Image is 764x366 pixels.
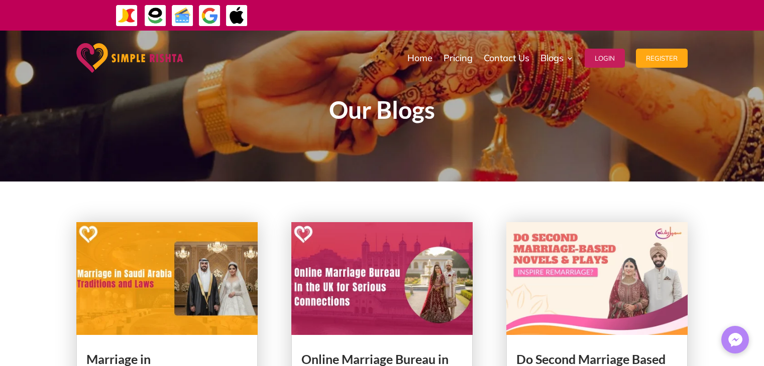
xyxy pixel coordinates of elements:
a: Home [407,33,432,83]
a: Pricing [444,33,473,83]
a: Register [636,33,688,83]
img: Messenger [725,330,745,350]
img: ApplePay-icon [226,5,248,27]
h1: Our Blogs [111,98,653,127]
img: Online Marriage Bureau in the UK for Serious Rishta Seekers [291,222,473,335]
img: Marriage in Saudi Arabia: Traditions and Laws [76,222,258,335]
img: Do Second Marriage Based Novels & Plays Inspire Remarriage? [506,222,688,335]
a: Contact Us [484,33,529,83]
button: Login [585,49,625,68]
img: GooglePay-icon [198,5,221,27]
img: Credit Cards [171,5,194,27]
img: JazzCash-icon [116,5,138,27]
a: Blogs [540,33,574,83]
a: Login [585,33,625,83]
img: EasyPaisa-icon [144,5,167,27]
button: Register [636,49,688,68]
